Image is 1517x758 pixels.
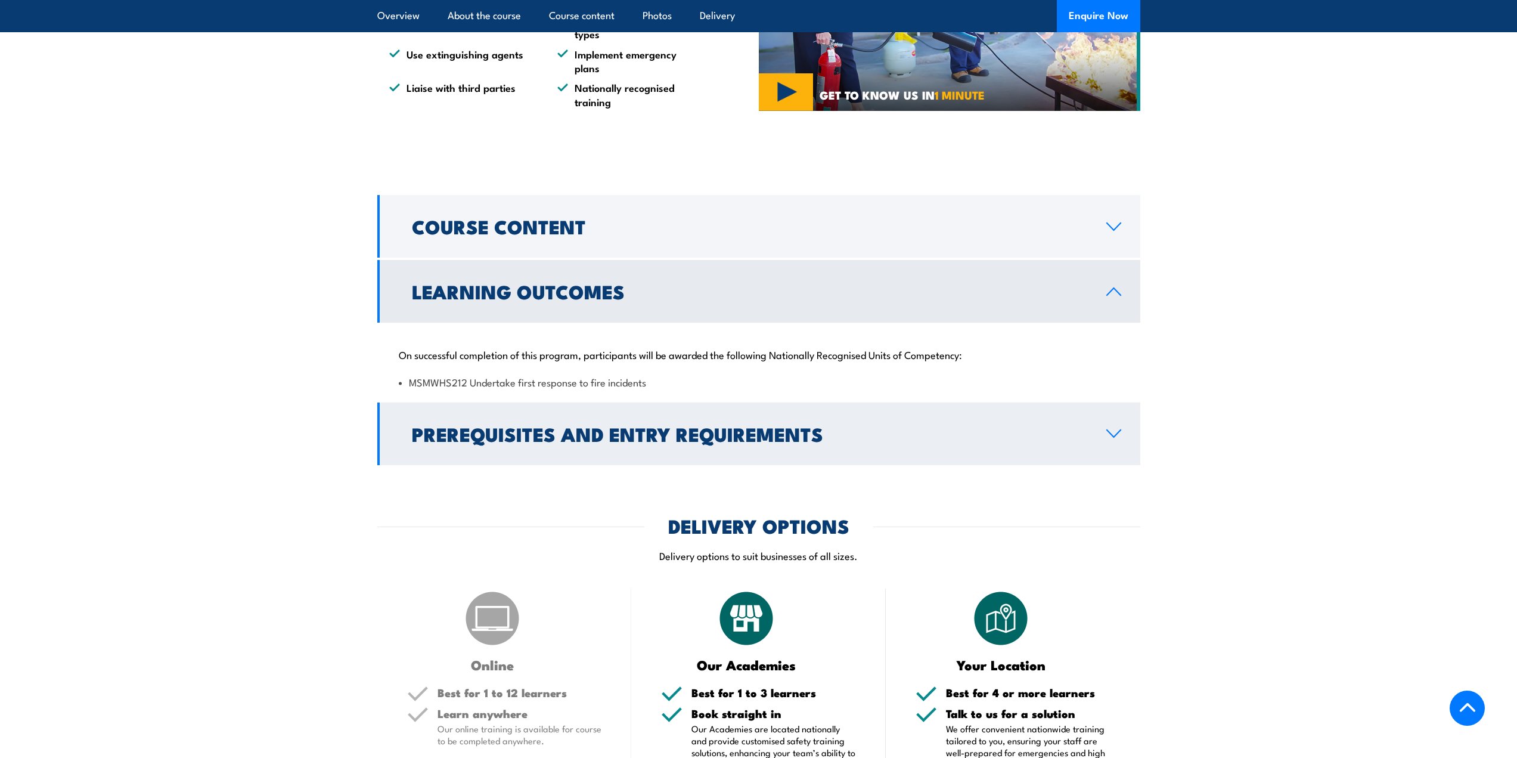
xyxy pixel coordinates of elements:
[438,708,602,719] h5: Learn anywhere
[946,687,1110,698] h5: Best for 4 or more learners
[377,403,1140,465] a: Prerequisites and Entry Requirements
[820,89,985,100] span: GET TO KNOW US IN
[916,658,1087,672] h3: Your Location
[935,86,985,103] strong: 1 MINUTE
[691,708,856,719] h5: Book straight in
[412,218,1087,234] h2: Course Content
[377,195,1140,258] a: Course Content
[557,81,704,109] li: Nationally recognised training
[668,517,849,534] h2: DELIVERY OPTIONS
[557,47,704,75] li: Implement emergency plans
[438,687,602,698] h5: Best for 1 to 12 learners
[946,708,1110,719] h5: Talk to us for a solution
[407,658,578,672] h3: Online
[399,375,1119,389] li: MSMWHS212 Undertake first response to fire incidents
[661,658,832,672] h3: Our Academies
[412,283,1087,299] h2: Learning Outcomes
[389,47,536,75] li: Use extinguishing agents
[691,687,856,698] h5: Best for 1 to 3 learners
[377,549,1140,562] p: Delivery options to suit businesses of all sizes.
[412,425,1087,442] h2: Prerequisites and Entry Requirements
[389,81,536,109] li: Liaise with third parties
[377,260,1140,323] a: Learning Outcomes
[399,348,1119,360] p: On successful completion of this program, participants will be awarded the following Nationally R...
[438,723,602,747] p: Our online training is available for course to be completed anywhere.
